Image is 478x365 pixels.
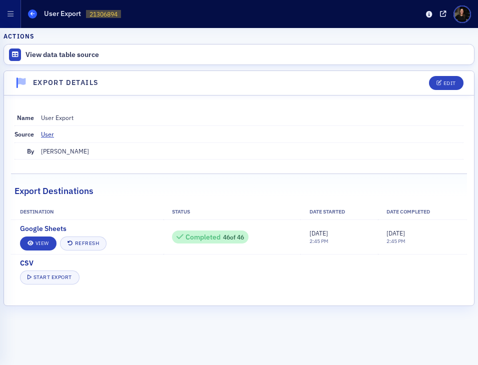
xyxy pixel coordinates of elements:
[11,204,163,219] th: Destination
[3,44,239,65] a: View data table source
[443,80,456,86] div: Edit
[309,237,328,244] time: 2:45 PM
[33,77,99,88] h4: Export Details
[309,229,328,237] span: [DATE]
[429,76,463,90] button: Edit
[25,50,234,59] div: View data table source
[453,5,471,23] span: Profile
[41,129,61,138] a: User
[20,236,56,250] a: View
[20,270,79,284] button: Start Export
[386,237,405,244] time: 2:45 PM
[176,232,244,241] div: 46 of 46
[378,204,467,219] th: Date Completed
[163,204,300,219] th: Status
[14,130,34,138] span: Source
[14,184,93,197] h2: Export Destinations
[20,223,66,234] span: Google Sheets
[300,204,378,219] th: Date Started
[60,236,107,250] button: Refresh
[172,230,248,243] div: 46 / 46 Rows
[27,147,34,155] span: By
[41,109,463,125] dd: User Export
[89,10,117,18] span: 21306894
[41,143,463,159] dd: [PERSON_NAME]
[17,113,34,121] span: Name
[44,9,81,18] h1: User Export
[20,258,33,268] span: CSV
[3,31,474,40] h4: Actions
[185,234,220,240] div: Completed
[386,229,405,237] span: [DATE]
